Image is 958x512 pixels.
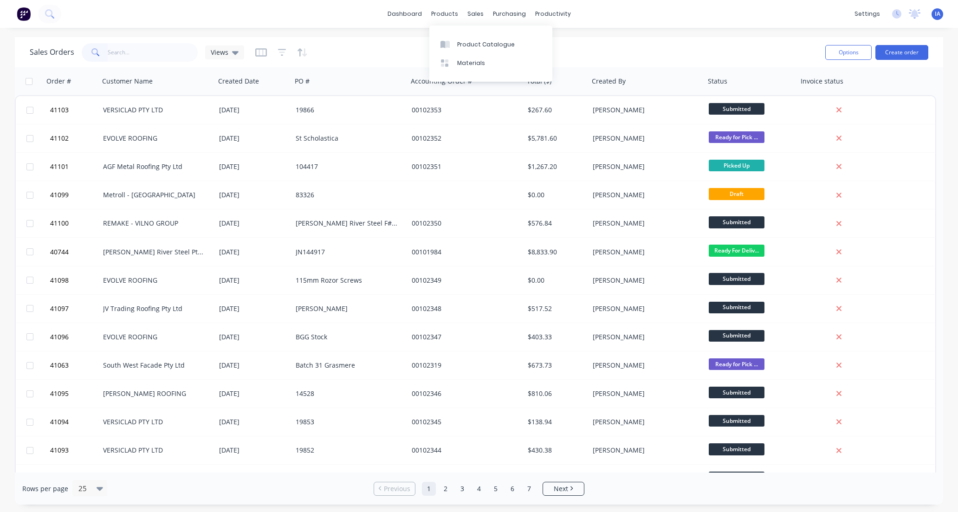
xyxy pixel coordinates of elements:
[528,389,583,398] div: $810.06
[457,59,485,67] div: Materials
[593,190,696,200] div: [PERSON_NAME]
[935,10,940,18] span: IA
[412,105,515,115] div: 00102353
[593,389,696,398] div: [PERSON_NAME]
[593,105,696,115] div: [PERSON_NAME]
[709,387,764,398] span: Submitted
[709,160,764,171] span: Picked Up
[412,304,515,313] div: 00102348
[103,219,206,228] div: REMAKE - VILNO GROUP
[47,465,103,493] button: 41092
[218,77,259,86] div: Created Date
[709,131,764,143] span: Ready for Pick ...
[593,446,696,455] div: [PERSON_NAME]
[709,103,764,115] span: Submitted
[296,162,399,171] div: 104417
[709,188,764,200] span: Draft
[296,105,399,115] div: 19866
[472,482,486,496] a: Page 4
[50,361,69,370] span: 41063
[593,276,696,285] div: [PERSON_NAME]
[219,276,288,285] div: [DATE]
[528,276,583,285] div: $0.00
[50,332,69,342] span: 41096
[528,361,583,370] div: $673.73
[429,35,552,53] a: Product Catalogue
[103,389,206,398] div: [PERSON_NAME] ROOFING
[593,219,696,228] div: [PERSON_NAME]
[103,247,206,257] div: [PERSON_NAME] River Steel Pty Ltd
[593,162,696,171] div: [PERSON_NAME]
[296,134,399,143] div: St Scholastica
[50,304,69,313] span: 41097
[103,276,206,285] div: EVOLVE ROOFING
[219,219,288,228] div: [DATE]
[455,482,469,496] a: Page 3
[528,190,583,200] div: $0.00
[46,77,71,86] div: Order #
[411,77,472,86] div: Accounting Order #
[709,443,764,455] span: Submitted
[593,361,696,370] div: [PERSON_NAME]
[47,408,103,436] button: 41094
[412,219,515,228] div: 00102350
[370,482,588,496] ul: Pagination
[422,482,436,496] a: Page 1 is your current page
[543,484,584,493] a: Next page
[528,417,583,427] div: $138.94
[439,482,453,496] a: Page 2
[528,105,583,115] div: $267.60
[412,276,515,285] div: 00102349
[296,417,399,427] div: 19853
[219,162,288,171] div: [DATE]
[103,105,206,115] div: VERSICLAD PTY LTD
[709,245,764,256] span: Ready For Deliv...
[295,77,310,86] div: PO #
[47,351,103,379] button: 41063
[708,77,727,86] div: Status
[296,361,399,370] div: Batch 31 Grasmere
[47,380,103,408] button: 41095
[709,273,764,285] span: Submitted
[50,162,69,171] span: 41101
[17,7,31,21] img: Factory
[374,484,415,493] a: Previous page
[709,302,764,313] span: Submitted
[22,484,68,493] span: Rows per page
[50,389,69,398] span: 41095
[30,48,74,57] h1: Sales Orders
[296,304,399,313] div: [PERSON_NAME]
[219,304,288,313] div: [DATE]
[50,247,69,257] span: 40744
[593,417,696,427] div: [PERSON_NAME]
[219,417,288,427] div: [DATE]
[219,134,288,143] div: [DATE]
[528,219,583,228] div: $576.84
[709,472,764,483] span: Submitted
[528,304,583,313] div: $517.52
[296,332,399,342] div: BGG Stock
[825,45,872,60] button: Options
[412,134,515,143] div: 00102352
[412,417,515,427] div: 00102345
[47,323,103,351] button: 41096
[875,45,928,60] button: Create order
[528,332,583,342] div: $403.33
[47,96,103,124] button: 41103
[554,484,568,493] span: Next
[102,77,153,86] div: Customer Name
[50,134,69,143] span: 41102
[47,181,103,209] button: 41099
[531,7,576,21] div: productivity
[219,332,288,342] div: [DATE]
[296,446,399,455] div: 19852
[47,124,103,152] button: 41102
[219,247,288,257] div: [DATE]
[528,134,583,143] div: $5,781.60
[412,162,515,171] div: 00102351
[412,247,515,257] div: 00101984
[50,417,69,427] span: 41094
[593,134,696,143] div: [PERSON_NAME]
[457,40,515,49] div: Product Catalogue
[103,417,206,427] div: VERSICLAD PTY LTD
